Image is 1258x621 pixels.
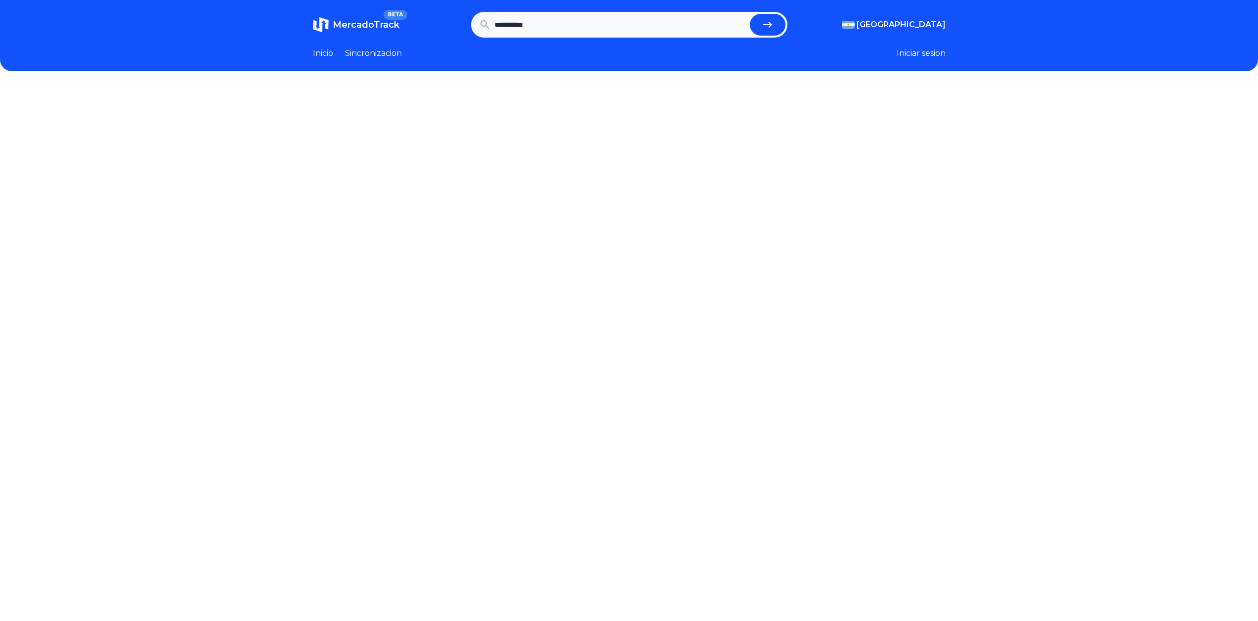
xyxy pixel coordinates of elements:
button: [GEOGRAPHIC_DATA] [842,19,946,31]
a: Inicio [313,47,333,59]
a: Sincronizacion [345,47,402,59]
span: BETA [384,10,407,20]
span: MercadoTrack [333,19,399,30]
a: MercadoTrackBETA [313,17,399,33]
img: Argentina [842,21,855,29]
img: MercadoTrack [313,17,329,33]
span: [GEOGRAPHIC_DATA] [857,19,946,31]
button: Iniciar sesion [897,47,946,59]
